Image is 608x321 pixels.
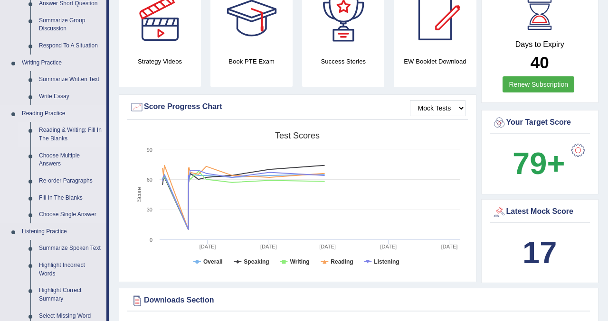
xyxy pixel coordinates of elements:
tspan: [DATE] [260,244,277,249]
a: Write Essay [35,88,106,105]
a: Re-order Paragraphs [35,173,106,190]
a: Listening Practice [18,223,106,240]
a: Fill In The Blanks [35,190,106,207]
h4: Strategy Videos [119,56,201,66]
tspan: [DATE] [319,244,336,249]
tspan: Listening [374,258,399,265]
h4: EW Booklet Download [394,56,476,66]
a: Respond To A Situation [35,37,106,55]
div: Downloads Section [130,293,588,308]
a: Renew Subscription [503,76,574,92]
a: Choose Multiple Answers [35,147,106,173]
tspan: Overall [203,258,223,265]
b: 40 [531,53,549,72]
text: 90 [147,147,152,153]
a: Writing Practice [18,55,106,72]
a: Reading & Writing: Fill In The Blanks [35,122,106,147]
h4: Success Stories [302,56,384,66]
tspan: [DATE] [441,244,458,249]
tspan: Reading [331,258,353,265]
div: Latest Mock Score [492,205,588,219]
a: Summarize Group Discussion [35,12,106,37]
div: Your Target Score [492,116,588,130]
h4: Days to Expiry [492,40,588,49]
tspan: Speaking [244,258,269,265]
tspan: Writing [290,258,310,265]
text: 30 [147,207,152,212]
tspan: [DATE] [380,244,397,249]
a: Summarize Written Text [35,71,106,88]
text: 0 [150,237,152,243]
a: Highlight Correct Summary [35,282,106,307]
text: 60 [147,177,152,183]
a: Choose Single Answer [35,206,106,223]
div: Score Progress Chart [130,100,465,114]
tspan: Score [136,187,142,202]
a: Reading Practice [18,105,106,122]
b: 79+ [513,146,565,181]
a: Summarize Spoken Text [35,240,106,257]
h4: Book PTE Exam [210,56,293,66]
tspan: [DATE] [199,244,216,249]
tspan: Test scores [275,131,320,140]
b: 17 [522,235,557,270]
a: Highlight Incorrect Words [35,257,106,282]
